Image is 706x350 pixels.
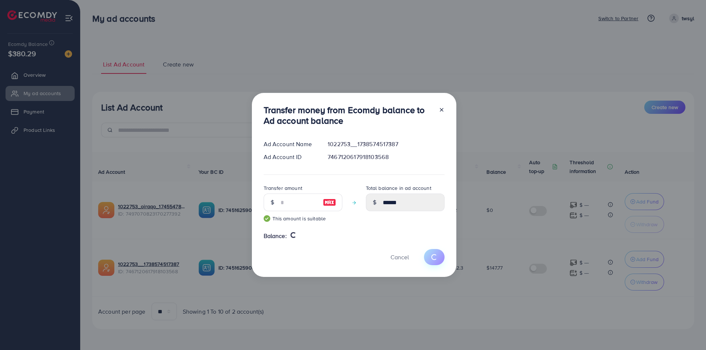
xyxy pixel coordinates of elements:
[675,317,700,344] iframe: Chat
[323,198,336,207] img: image
[381,249,418,265] button: Cancel
[322,140,450,148] div: 1022753__1738574517387
[264,215,342,222] small: This amount is suitable
[322,153,450,161] div: 7467120617918103568
[264,105,433,126] h3: Transfer money from Ecomdy balance to Ad account balance
[391,253,409,261] span: Cancel
[258,153,322,161] div: Ad Account ID
[264,215,270,222] img: guide
[264,184,302,192] label: Transfer amount
[258,140,322,148] div: Ad Account Name
[264,232,287,240] span: Balance:
[366,184,431,192] label: Total balance in ad account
